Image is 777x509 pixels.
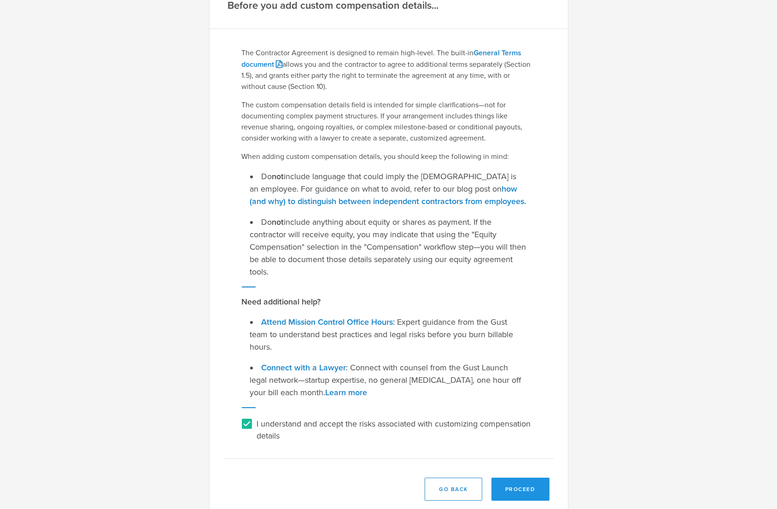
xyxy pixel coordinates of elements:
[250,216,527,278] li: Do include anything about equity or shares as payment. If the contractor will receive equity, you...
[242,47,536,92] p: The Contractor Agreement is designed to remain high-level. The built-in allows you and the contra...
[242,296,536,308] h3: Need additional help?
[242,151,536,162] p: When adding custom compensation details, you should keep the following in mind:
[326,387,368,398] a: Learn more
[272,171,284,181] strong: not
[250,170,527,208] li: Do include language that could imply the [DEMOGRAPHIC_DATA] is an employee. For guidance on what ...
[272,217,284,227] strong: not
[731,437,777,481] iframe: Chat Widget
[242,99,536,144] p: The custom compensation details field is intended for simple clarifications—not for documenting c...
[250,362,527,399] li: : Connect with counsel from the Gust Launch legal network—startup expertise, no general [MEDICAL_...
[257,416,533,442] label: I understand and accept the risks associated with customizing compensation details
[250,316,527,353] li: : Expert guidance from the Gust team to understand best practices and legal risks before you burn...
[491,478,549,501] button: Proceed
[425,478,482,501] button: Go Back
[262,317,393,327] a: Attend Mission Control Office Hours
[262,363,346,373] a: Connect with a Lawyer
